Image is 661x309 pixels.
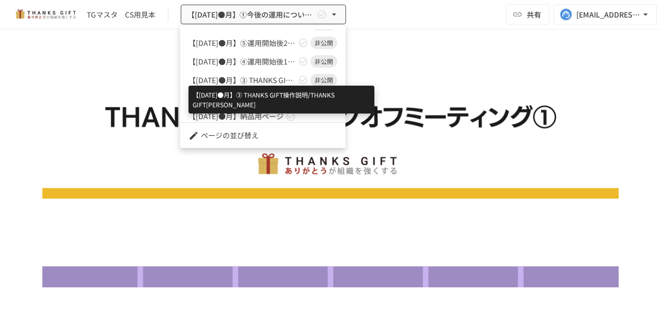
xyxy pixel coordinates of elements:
[188,111,284,122] span: 【[DATE]●月】納品用ページ
[310,38,337,47] span: 非公開
[180,127,345,144] li: ページの並び替え
[310,94,337,103] span: 非公開
[310,75,337,85] span: 非公開
[188,38,296,48] span: 【[DATE]●月】⑤運用開始後2回目振り返りMTG
[310,57,337,66] span: 非公開
[188,75,296,86] span: 【[DATE]●月】➂ THANKS GIFT操作説明/THANKS GIFT[PERSON_NAME]
[188,93,296,104] span: 【[DATE]●月】②各種検討項目のすり合わせ/ THANKS GIFTキックオフMTG
[188,56,296,67] span: 【[DATE]●月】④運用開始後1回目 振り返りMTG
